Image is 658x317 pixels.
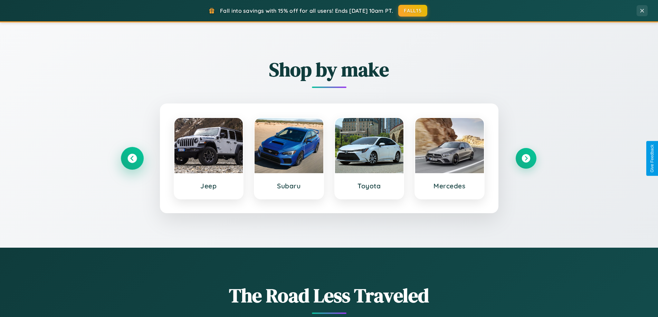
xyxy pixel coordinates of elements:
h2: Shop by make [122,56,536,83]
h3: Toyota [342,182,397,190]
h3: Subaru [261,182,316,190]
button: FALL15 [398,5,427,17]
h1: The Road Less Traveled [122,282,536,309]
span: Fall into savings with 15% off for all users! Ends [DATE] 10am PT. [220,7,393,14]
div: Give Feedback [650,145,655,172]
h3: Mercedes [422,182,477,190]
h3: Jeep [181,182,236,190]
